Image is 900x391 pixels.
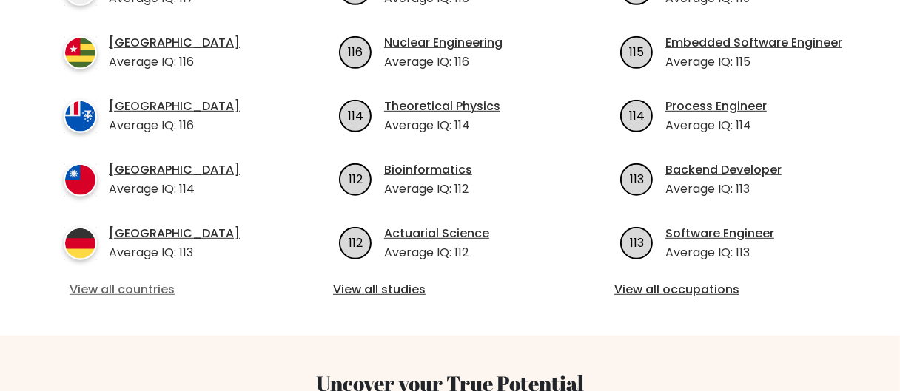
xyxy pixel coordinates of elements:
[384,180,472,198] p: Average IQ: 112
[349,170,363,187] text: 112
[665,98,767,115] a: Process Engineer
[665,161,782,179] a: Backend Developer
[64,163,97,197] img: country
[630,234,644,251] text: 113
[109,244,240,262] p: Average IQ: 113
[665,244,774,262] p: Average IQ: 113
[384,53,503,71] p: Average IQ: 116
[630,43,645,60] text: 115
[384,225,489,242] a: Actuarial Science
[384,244,489,262] p: Average IQ: 112
[64,36,97,69] img: country
[109,161,240,179] a: [GEOGRAPHIC_DATA]
[109,225,240,242] a: [GEOGRAPHIC_DATA]
[629,106,645,123] text: 114
[349,234,363,251] text: 112
[109,117,240,135] p: Average IQ: 116
[109,98,240,115] a: [GEOGRAPHIC_DATA]
[333,281,567,299] a: View all studies
[384,161,472,179] a: Bioinformatics
[665,225,774,242] a: Software Engineer
[384,98,500,115] a: Theoretical Physics
[109,53,240,71] p: Average IQ: 116
[665,34,842,52] a: Embedded Software Engineer
[70,281,268,299] a: View all countries
[109,34,240,52] a: [GEOGRAPHIC_DATA]
[348,106,363,123] text: 114
[665,53,842,71] p: Average IQ: 115
[630,170,644,187] text: 113
[64,227,97,260] img: country
[384,117,500,135] p: Average IQ: 114
[349,43,363,60] text: 116
[665,180,782,198] p: Average IQ: 113
[665,117,767,135] p: Average IQ: 114
[64,100,97,133] img: country
[614,281,848,299] a: View all occupations
[109,180,240,198] p: Average IQ: 114
[384,34,503,52] a: Nuclear Engineering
